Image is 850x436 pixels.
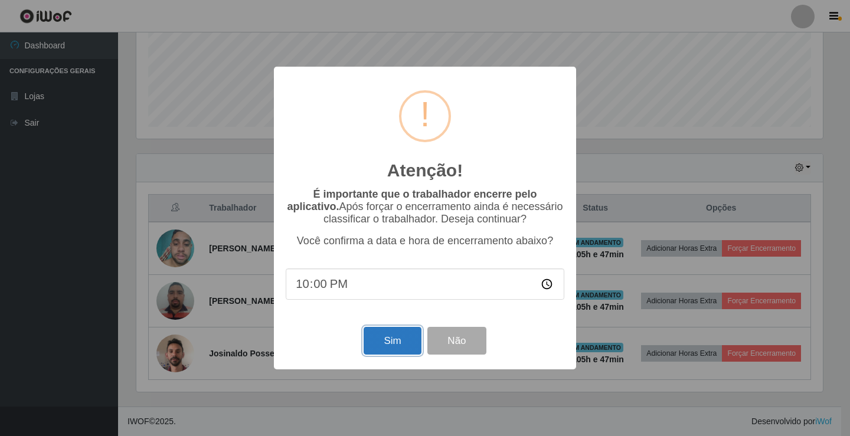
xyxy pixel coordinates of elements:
[387,160,463,181] h2: Atenção!
[287,188,537,212] b: É importante que o trabalhador encerre pelo aplicativo.
[427,327,486,355] button: Não
[286,188,564,225] p: Após forçar o encerramento ainda é necessário classificar o trabalhador. Deseja continuar?
[364,327,421,355] button: Sim
[286,235,564,247] p: Você confirma a data e hora de encerramento abaixo?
